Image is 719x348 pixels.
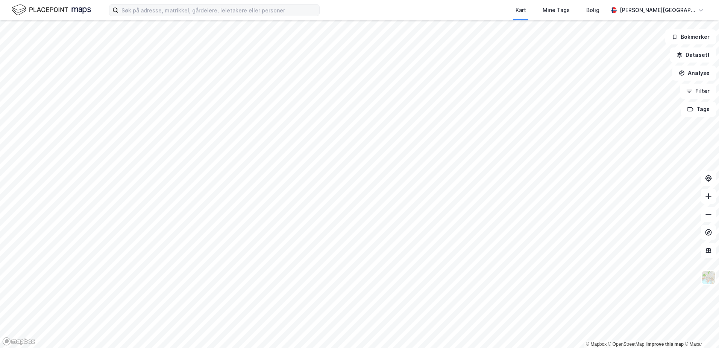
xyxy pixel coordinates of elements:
[680,84,716,99] button: Filter
[665,29,716,44] button: Bokmerker
[586,6,599,15] div: Bolig
[670,47,716,63] button: Datasett
[672,66,716,81] button: Analyse
[681,312,719,348] div: Kontrollprogram for chat
[646,342,684,347] a: Improve this map
[701,270,716,285] img: Z
[620,6,695,15] div: [PERSON_NAME][GEOGRAPHIC_DATA]
[516,6,526,15] div: Kart
[2,337,35,346] a: Mapbox homepage
[586,342,607,347] a: Mapbox
[608,342,645,347] a: OpenStreetMap
[543,6,570,15] div: Mine Tags
[118,5,319,16] input: Søk på adresse, matrikkel, gårdeiere, leietakere eller personer
[12,3,91,17] img: logo.f888ab2527a4732fd821a326f86c7f29.svg
[681,312,719,348] iframe: Chat Widget
[681,102,716,117] button: Tags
